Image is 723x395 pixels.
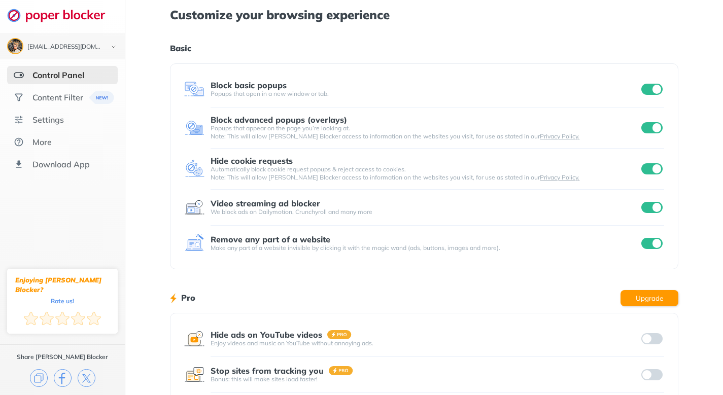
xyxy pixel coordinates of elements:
[51,299,74,303] div: Rate us!
[14,159,24,169] img: download-app.svg
[540,132,579,140] a: Privacy Policy.
[30,369,48,387] img: copy.svg
[32,115,64,125] div: Settings
[211,235,330,244] div: Remove any part of a website
[32,159,90,169] div: Download App
[8,39,22,53] img: ACg8ocLPzaQdXirs2iMt7gTNW0-Hj-RCPDlyWv4T7tRFpG6O2Qi30fCpaw=s96-c
[108,42,120,52] img: chevron-bottom-black.svg
[211,165,639,182] div: Automatically block cookie request popups & reject access to cookies. Note: This will allow [PERS...
[211,375,639,383] div: Bonus: this will make sites load faster!
[211,366,324,375] div: Stop sites from tracking you
[170,8,678,21] h1: Customize your browsing experience
[32,137,52,147] div: More
[78,369,95,387] img: x.svg
[211,115,347,124] div: Block advanced popups (overlays)
[14,92,24,102] img: social.svg
[7,8,116,22] img: logo-webpage.svg
[211,199,320,208] div: Video streaming ad blocker
[14,115,24,125] img: settings.svg
[211,90,639,98] div: Popups that open in a new window or tab.
[211,339,639,347] div: Enjoy videos and music on YouTube without annoying ads.
[181,291,195,304] h1: Pro
[89,91,114,104] img: menuBanner.svg
[184,197,204,218] img: feature icon
[14,137,24,147] img: about.svg
[32,92,83,102] div: Content Filter
[327,330,352,339] img: pro-badge.svg
[621,290,678,306] button: Upgrade
[17,353,108,361] div: Share [PERSON_NAME] Blocker
[184,329,204,349] img: feature icon
[32,70,84,80] div: Control Panel
[211,81,287,90] div: Block basic popups
[211,208,639,216] div: We block ads on Dailymotion, Crunchyroll and many more
[15,275,110,295] div: Enjoying [PERSON_NAME] Blocker?
[14,70,24,80] img: features-selected.svg
[170,292,177,304] img: lighting bolt
[211,124,639,140] div: Popups that appear on the page you’re looking at. Note: This will allow [PERSON_NAME] Blocker acc...
[184,118,204,138] img: feature icon
[184,159,204,179] img: feature icon
[329,366,353,375] img: pro-badge.svg
[184,233,204,254] img: feature icon
[211,156,293,165] div: Hide cookie requests
[211,330,322,339] div: Hide ads on YouTube videos
[540,173,579,181] a: Privacy Policy.
[27,44,102,51] div: brigittedow@gmail.com
[184,365,204,385] img: feature icon
[54,369,72,387] img: facebook.svg
[184,79,204,99] img: feature icon
[170,42,678,55] h1: Basic
[211,244,639,252] div: Make any part of a website invisible by clicking it with the magic wand (ads, buttons, images and...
